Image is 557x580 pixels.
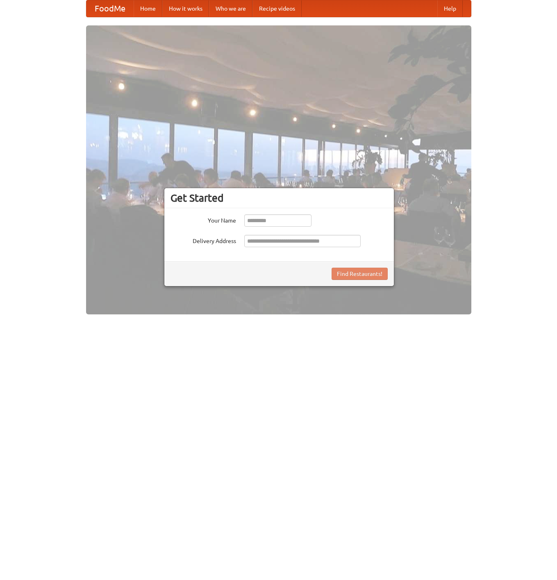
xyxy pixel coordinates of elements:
[171,192,388,204] h3: Get Started
[134,0,162,17] a: Home
[437,0,463,17] a: Help
[332,268,388,280] button: Find Restaurants!
[252,0,302,17] a: Recipe videos
[209,0,252,17] a: Who we are
[86,0,134,17] a: FoodMe
[162,0,209,17] a: How it works
[171,214,236,225] label: Your Name
[171,235,236,245] label: Delivery Address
